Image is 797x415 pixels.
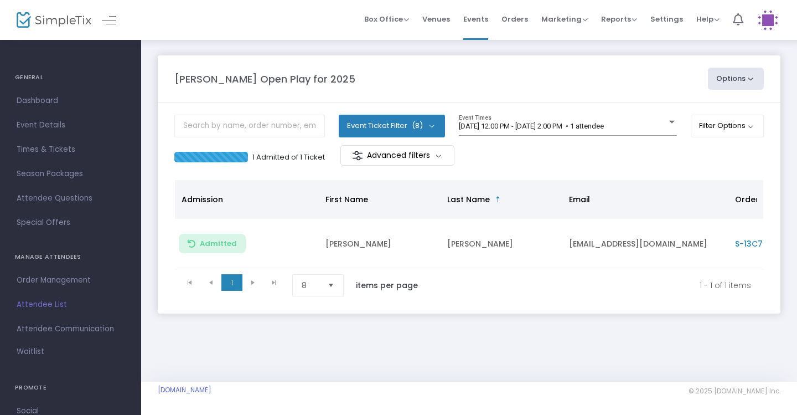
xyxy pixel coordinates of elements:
span: Reports [601,14,637,24]
span: Page 1 [221,274,242,291]
button: Filter Options [691,115,764,137]
label: items per page [356,280,418,291]
m-panel-title: [PERSON_NAME] Open Play for 2025 [174,71,355,86]
span: S-13C79C5C-4 [735,238,795,249]
button: Options [708,68,764,90]
p: 1 Admitted of 1 Ticket [252,152,325,163]
span: Marketing [541,14,588,24]
span: Attendee List [17,298,125,312]
span: © 2025 [DOMAIN_NAME] Inc. [689,387,780,396]
span: First Name [325,194,368,205]
span: Attendee Communication [17,322,125,336]
h4: GENERAL [15,66,126,89]
h4: PROMOTE [15,377,126,399]
span: Venues [422,5,450,33]
span: Admitted [200,239,237,248]
button: Event Ticket Filter(8) [339,115,445,137]
span: Orders [501,5,528,33]
span: Events [463,5,488,33]
span: Times & Tickets [17,142,125,157]
span: Season Packages [17,167,125,181]
img: filter [352,150,363,161]
span: Event Details [17,118,125,132]
h4: MANAGE ATTENDEES [15,246,126,268]
span: Order ID [735,194,769,205]
button: Select [323,275,339,296]
span: Settings [650,5,683,33]
input: Search by name, order number, email, ip address [174,115,325,137]
span: Help [696,14,720,24]
m-button: Advanced filters [340,145,455,166]
span: Attendee Questions [17,191,125,206]
span: Email [569,194,590,205]
span: Dashboard [17,94,125,108]
span: Order Management [17,273,125,288]
span: 8 [302,280,319,291]
kendo-pager-info: 1 - 1 of 1 items [441,274,751,296]
span: Special Offers [17,216,125,230]
span: Box Office [364,14,409,24]
div: Data table [175,180,763,269]
span: [DATE] 12:00 PM - [DATE] 2:00 PM • 1 attendee [459,122,604,130]
a: [DOMAIN_NAME] [158,386,211,394]
span: Waitlist [17,346,44,357]
span: (8) [412,121,423,130]
button: Admitted [179,234,246,253]
td: [PERSON_NAME] [441,219,562,269]
td: [PERSON_NAME] [319,219,441,269]
td: [EMAIL_ADDRESS][DOMAIN_NAME] [562,219,728,269]
span: Admission [182,194,223,205]
span: Last Name [447,194,490,205]
span: Sortable [494,195,503,204]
